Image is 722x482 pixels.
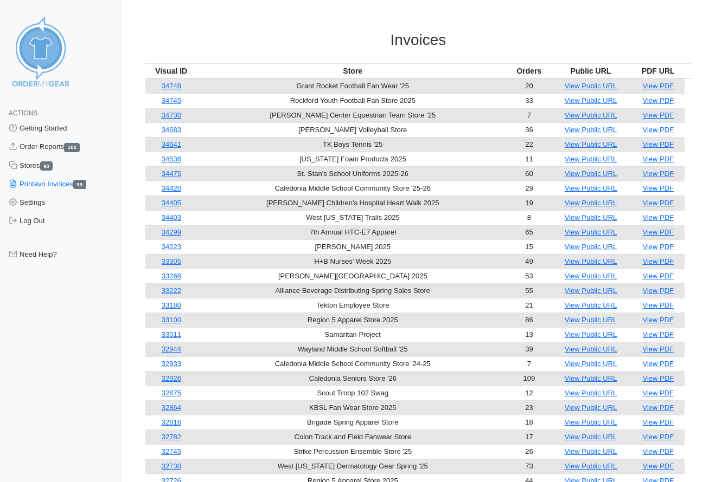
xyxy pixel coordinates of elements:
[162,213,181,222] a: 34403
[197,210,508,225] td: West [US_STATE] Trails 2025
[642,389,674,397] a: View PDF
[162,301,181,309] a: 33180
[508,181,550,196] td: 29
[9,109,37,117] span: Actions
[508,327,550,342] td: 13
[162,257,181,265] a: 33305
[508,108,550,122] td: 7
[642,272,674,280] a: View PDF
[162,199,181,207] a: 34405
[565,111,617,119] a: View Public URL
[162,433,181,441] a: 32782
[508,400,550,415] td: 23
[642,301,674,309] a: View PDF
[197,181,508,196] td: Caledonia Middle School Community Store '25-26
[162,155,181,163] a: 34536
[197,93,508,108] td: Rockford Youth Football Fan Store 2025
[565,389,617,397] a: View Public URL
[565,345,617,353] a: View Public URL
[565,155,617,163] a: View Public URL
[162,170,181,178] a: 34475
[197,444,508,459] td: Strike Percussion Ensemble Store '25
[197,459,508,473] td: West [US_STATE] Dermatology Gear Spring '25
[565,447,617,455] a: View Public URL
[162,82,181,90] a: 34748
[550,63,631,79] th: Public URL
[162,447,181,455] a: 32745
[565,418,617,426] a: View Public URL
[508,269,550,283] td: 53
[642,213,674,222] a: View PDF
[197,239,508,254] td: [PERSON_NAME] 2025
[565,140,617,148] a: View Public URL
[642,257,674,265] a: View PDF
[642,316,674,324] a: View PDF
[642,433,674,441] a: View PDF
[197,283,508,298] td: Alliance Beverage Distributing Spring Sales Store
[642,140,674,148] a: View PDF
[642,243,674,251] a: View PDF
[197,429,508,444] td: Colon Track and Field Fanwear Store
[508,444,550,459] td: 26
[642,447,674,455] a: View PDF
[162,243,181,251] a: 34223
[162,96,181,105] a: 34745
[508,210,550,225] td: 8
[162,140,181,148] a: 34641
[565,433,617,441] a: View Public URL
[642,462,674,470] a: View PDF
[642,170,674,178] a: View PDF
[197,79,508,94] td: Grant Rocket Football Fan Wear '25
[565,228,617,236] a: View Public URL
[508,137,550,152] td: 22
[73,180,86,189] span: 99
[508,342,550,356] td: 39
[162,272,181,280] a: 33266
[197,298,508,312] td: Tekton Employee Store
[565,330,617,338] a: View Public URL
[162,286,181,295] a: 33222
[565,96,617,105] a: View Public URL
[565,170,617,178] a: View Public URL
[642,345,674,353] a: View PDF
[197,327,508,342] td: Samaritan Project
[508,152,550,166] td: 11
[642,374,674,382] a: View PDF
[197,152,508,166] td: [US_STATE] Foam Products 2025
[508,429,550,444] td: 17
[508,298,550,312] td: 21
[508,225,550,239] td: 65
[508,371,550,386] td: 109
[145,63,197,79] th: Visual ID
[508,63,550,79] th: Orders
[508,459,550,473] td: 73
[162,228,181,236] a: 34299
[642,199,674,207] a: View PDF
[197,415,508,429] td: Brigade Spring Apparel Store
[642,111,674,119] a: View PDF
[565,272,617,280] a: View Public URL
[162,345,181,353] a: 32944
[508,166,550,181] td: 60
[565,286,617,295] a: View Public URL
[565,360,617,368] a: View Public URL
[565,257,617,265] a: View Public URL
[642,126,674,134] a: View PDF
[197,166,508,181] td: St. Stan's School Uniforms 2025-26
[162,330,181,338] a: 33011
[162,462,181,470] a: 32730
[197,356,508,371] td: Caledonia Middle School Community Store '24-25
[40,161,53,171] span: 98
[197,137,508,152] td: TK Boys Tennis '25
[642,330,674,338] a: View PDF
[508,283,550,298] td: 55
[565,301,617,309] a: View Public URL
[642,228,674,236] a: View PDF
[508,196,550,210] td: 19
[642,360,674,368] a: View PDF
[162,184,181,192] a: 34420
[508,122,550,137] td: 36
[197,122,508,137] td: [PERSON_NAME] Volleyball Store
[145,31,691,49] h3: Invoices
[631,63,685,79] th: PDF URL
